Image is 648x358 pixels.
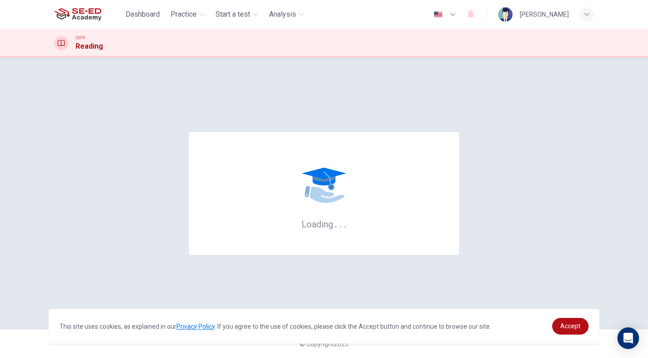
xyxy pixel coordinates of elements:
h6: . [343,216,346,231]
span: Start a test [216,9,250,20]
h1: Reading [76,41,103,52]
button: Start a test [212,6,262,23]
img: en [432,11,444,18]
span: Analysis [269,9,296,20]
div: cookieconsent [49,309,599,344]
h6: Loading [301,218,346,230]
span: This site uses cookies, as explained in our . If you agree to the use of cookies, please click th... [59,323,491,330]
a: Privacy Policy [176,323,215,330]
span: Practice [171,9,197,20]
a: dismiss cookie message [552,318,589,335]
h6: . [334,216,337,231]
img: Profile picture [498,7,513,22]
div: Open Intercom Messenger [617,327,639,349]
span: Accept [560,322,580,330]
button: Dashboard [122,6,163,23]
img: SE-ED Academy logo [54,5,101,23]
h6: . [339,216,342,231]
span: Dashboard [126,9,160,20]
span: © Copyright 2025 [300,340,348,348]
a: SE-ED Academy logo [54,5,122,23]
button: Analysis [265,6,308,23]
button: Practice [167,6,208,23]
div: [PERSON_NAME] [520,9,569,20]
span: CEFR [76,35,85,41]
